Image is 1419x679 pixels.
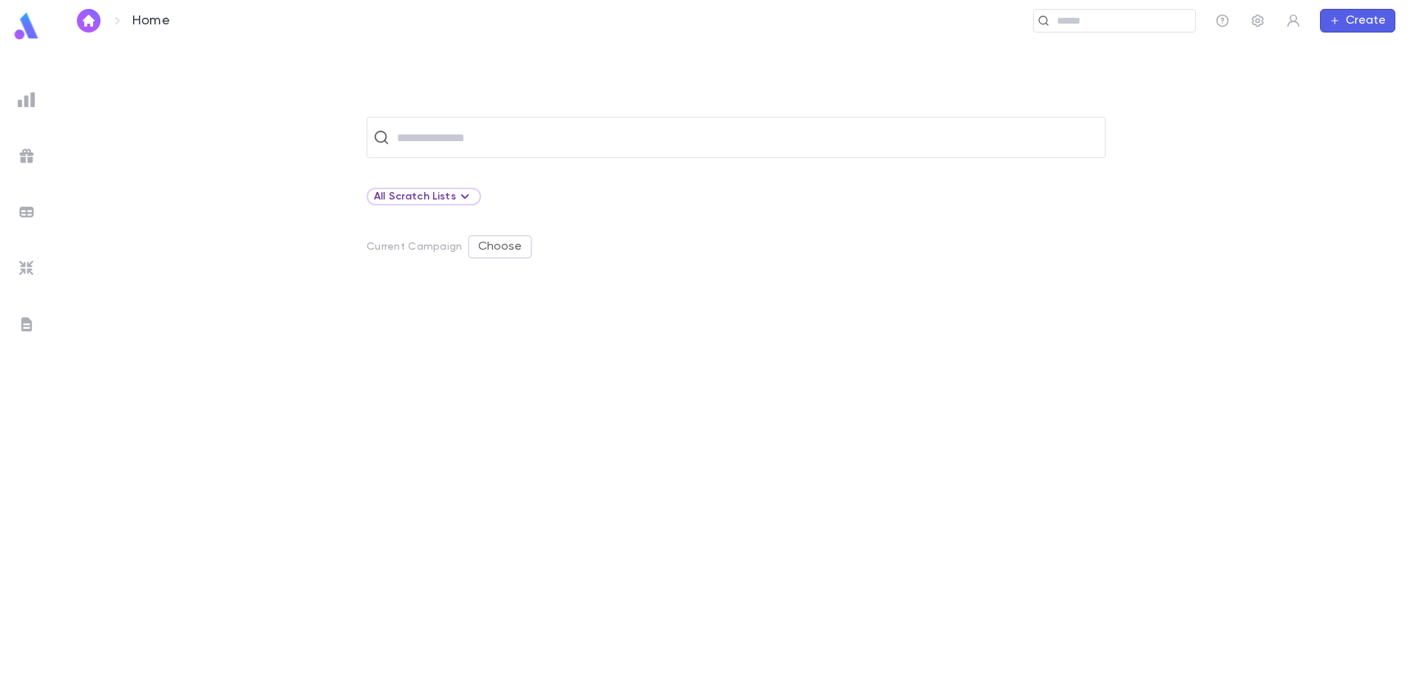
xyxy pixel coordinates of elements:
div: All Scratch Lists [374,188,474,205]
div: All Scratch Lists [367,188,481,205]
img: home_white.a664292cf8c1dea59945f0da9f25487c.svg [80,15,98,27]
img: imports_grey.530a8a0e642e233f2baf0ef88e8c9fcb.svg [18,259,35,277]
img: campaigns_grey.99e729a5f7ee94e3726e6486bddda8f1.svg [18,147,35,165]
img: letters_grey.7941b92b52307dd3b8a917253454ce1c.svg [18,315,35,333]
img: logo [12,12,41,41]
p: Current Campaign [367,241,462,253]
img: batches_grey.339ca447c9d9533ef1741baa751efc33.svg [18,203,35,221]
button: Choose [468,235,532,259]
p: Home [132,13,170,29]
button: Create [1320,9,1395,33]
img: reports_grey.c525e4749d1bce6a11f5fe2a8de1b229.svg [18,91,35,109]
